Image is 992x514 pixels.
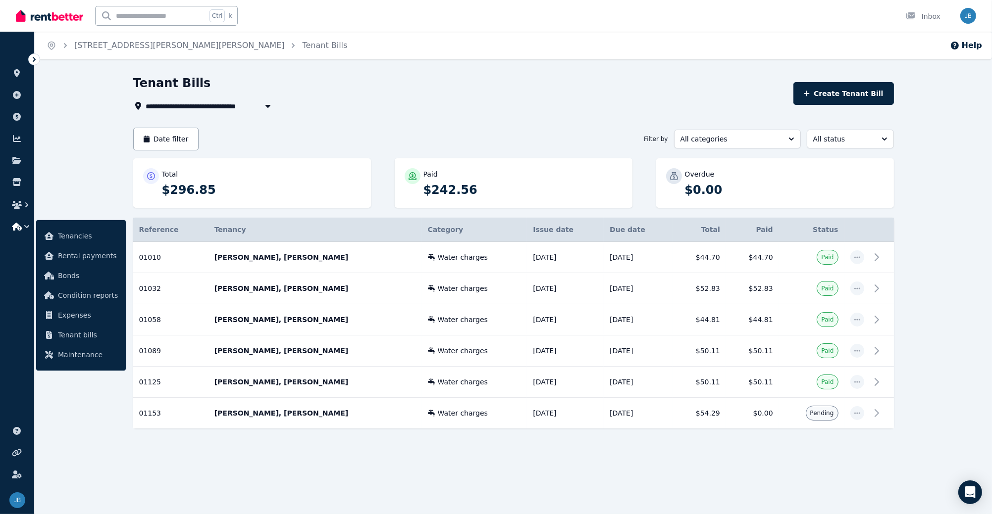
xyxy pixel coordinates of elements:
td: [DATE] [527,367,604,398]
span: Tenant bills [58,329,118,341]
td: $50.11 [726,335,779,367]
a: Tenant bills [40,325,122,345]
td: $52.83 [726,273,779,304]
span: Paid [821,347,834,355]
th: Paid [726,218,779,242]
span: Maintenance [58,349,118,361]
p: $242.56 [423,182,623,198]
a: Bonds [40,266,122,285]
span: 01010 [139,253,161,261]
span: 01125 [139,378,161,386]
p: [PERSON_NAME], [PERSON_NAME] [214,377,416,387]
h1: Tenant Bills [133,75,211,91]
p: $0.00 [685,182,884,198]
td: [DATE] [527,242,604,273]
span: 01032 [139,284,161,292]
p: [PERSON_NAME], [PERSON_NAME] [214,315,416,325]
td: [DATE] [604,367,673,398]
td: $50.11 [726,367,779,398]
td: $44.70 [673,242,726,273]
td: $44.70 [726,242,779,273]
span: Tenancies [58,230,118,242]
td: [DATE] [527,398,604,429]
td: [DATE] [604,398,673,429]
td: [DATE] [604,335,673,367]
td: $44.81 [726,304,779,335]
span: All categories [680,134,781,144]
img: Jeannine Barnard [9,492,25,508]
td: $44.81 [673,304,726,335]
p: [PERSON_NAME], [PERSON_NAME] [214,346,416,356]
span: Expenses [58,309,118,321]
img: Jeannine Barnard [960,8,976,24]
span: 01058 [139,316,161,324]
td: [DATE] [527,304,604,335]
span: Water charges [438,408,488,418]
td: [DATE] [604,304,673,335]
p: [PERSON_NAME], [PERSON_NAME] [214,408,416,418]
td: [DATE] [527,335,604,367]
p: Paid [423,169,438,179]
a: Expenses [40,305,122,325]
a: Rental payments [40,246,122,266]
span: Water charges [438,252,488,262]
p: Overdue [685,169,715,179]
p: $296.85 [162,182,361,198]
span: 01089 [139,347,161,355]
div: Open Intercom Messenger [958,480,982,504]
th: Category [422,218,527,242]
nav: Breadcrumb [35,32,359,59]
span: Water charges [438,346,488,356]
td: $0.00 [726,398,779,429]
td: [DATE] [604,273,673,304]
p: Total [162,169,178,179]
th: Issue date [527,218,604,242]
img: RentBetter [16,8,83,23]
button: Create Tenant Bill [793,82,894,105]
span: Pending [810,409,834,417]
td: $54.29 [673,398,726,429]
span: Rental payments [58,250,118,262]
td: $52.83 [673,273,726,304]
span: Water charges [438,315,488,325]
p: [PERSON_NAME], [PERSON_NAME] [214,283,416,293]
td: [DATE] [527,273,604,304]
span: Paid [821,378,834,386]
td: $50.11 [673,367,726,398]
th: Due date [604,218,673,242]
a: Tenancies [40,226,122,246]
span: Bonds [58,270,118,281]
span: Water charges [438,283,488,293]
span: k [229,12,232,20]
td: [DATE] [604,242,673,273]
a: [STREET_ADDRESS][PERSON_NAME][PERSON_NAME] [74,41,284,50]
span: Paid [821,284,834,292]
th: Tenancy [209,218,422,242]
span: Filter by [644,135,668,143]
p: [PERSON_NAME], [PERSON_NAME] [214,252,416,262]
a: Condition reports [40,285,122,305]
span: Water charges [438,377,488,387]
button: All categories [674,130,801,148]
th: Total [673,218,726,242]
div: Inbox [906,11,940,21]
span: Paid [821,316,834,324]
a: Maintenance [40,345,122,365]
th: Status [779,218,844,242]
span: Paid [821,253,834,261]
button: Date filter [133,128,199,150]
td: $50.11 [673,335,726,367]
a: Tenant Bills [302,41,347,50]
button: All status [807,130,894,148]
button: Help [950,40,982,51]
span: All status [813,134,874,144]
span: Reference [139,226,179,234]
span: Condition reports [58,289,118,301]
span: 01153 [139,409,161,417]
span: Ctrl [209,9,225,22]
